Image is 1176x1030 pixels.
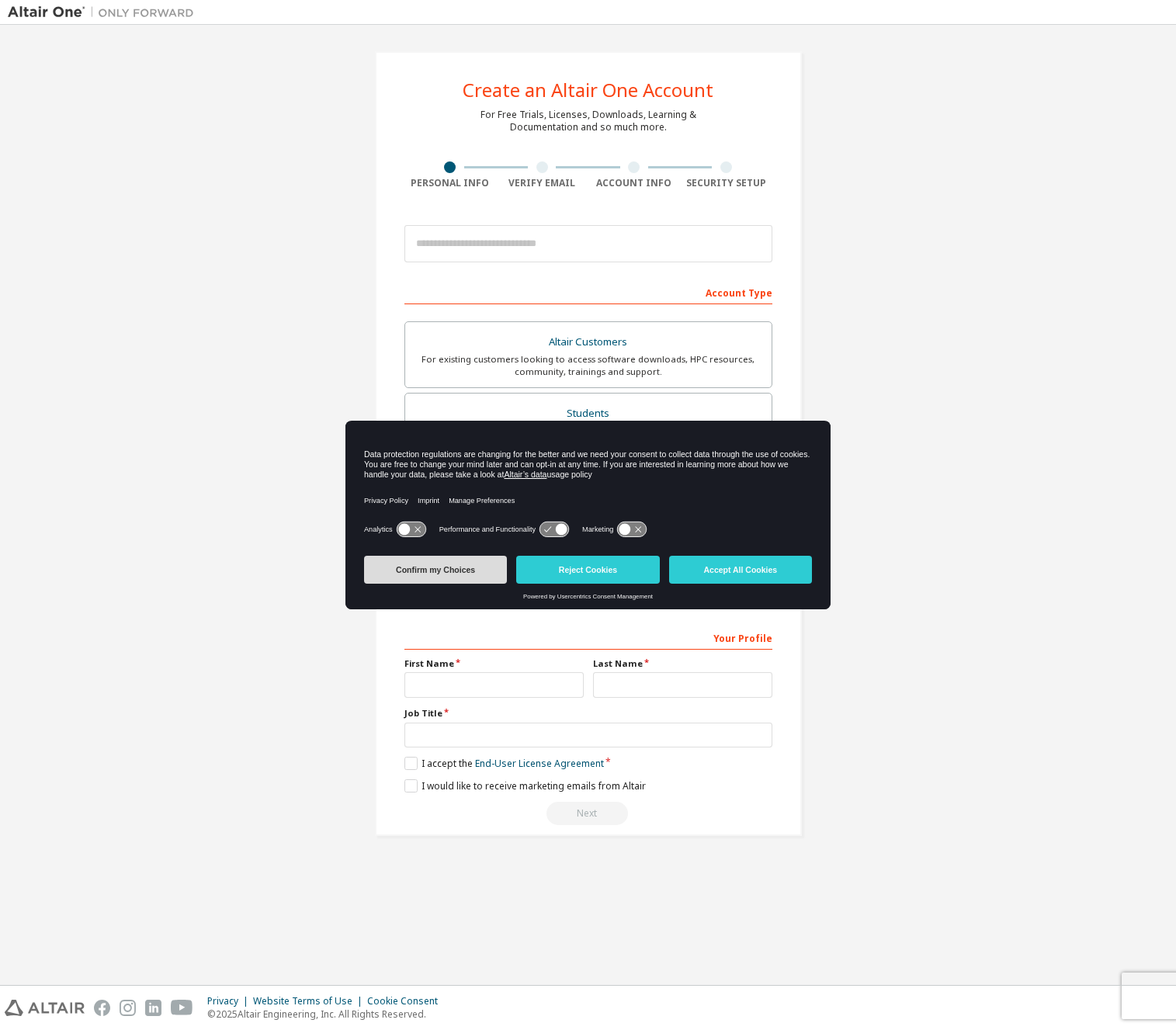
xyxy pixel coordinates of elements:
[5,1000,85,1016] img: altair_logo.svg
[404,657,584,670] label: First Name
[404,177,497,189] div: Personal Info
[207,1007,447,1021] p: © 2025 Altair Engineering, Inc. All Rights Reserved.
[145,1000,161,1016] img: linkedin.svg
[415,331,762,353] div: Altair Customers
[475,757,604,770] a: End-User License Agreement
[404,802,772,825] div: Read and acccept EULA to continue
[207,995,253,1007] div: Privacy
[463,81,713,99] div: Create an Altair One Account
[415,403,762,425] div: Students
[588,177,681,189] div: Account Info
[404,707,772,720] label: Job Title
[120,1000,136,1016] img: instagram.svg
[480,109,696,134] div: For Free Trials, Licenses, Downloads, Learning & Documentation and so much more.
[94,1000,110,1016] img: facebook.svg
[680,177,772,189] div: Security Setup
[8,5,202,20] img: Altair One
[404,279,772,304] div: Account Type
[404,757,604,770] label: I accept the
[415,353,762,378] div: For existing customers looking to access software downloads, HPC resources, community, trainings ...
[253,995,367,1007] div: Website Terms of Use
[593,657,772,670] label: Last Name
[367,995,447,1007] div: Cookie Consent
[404,625,772,650] div: Your Profile
[404,779,646,792] label: I would like to receive marketing emails from Altair
[171,1000,193,1016] img: youtube.svg
[496,177,588,189] div: Verify Email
